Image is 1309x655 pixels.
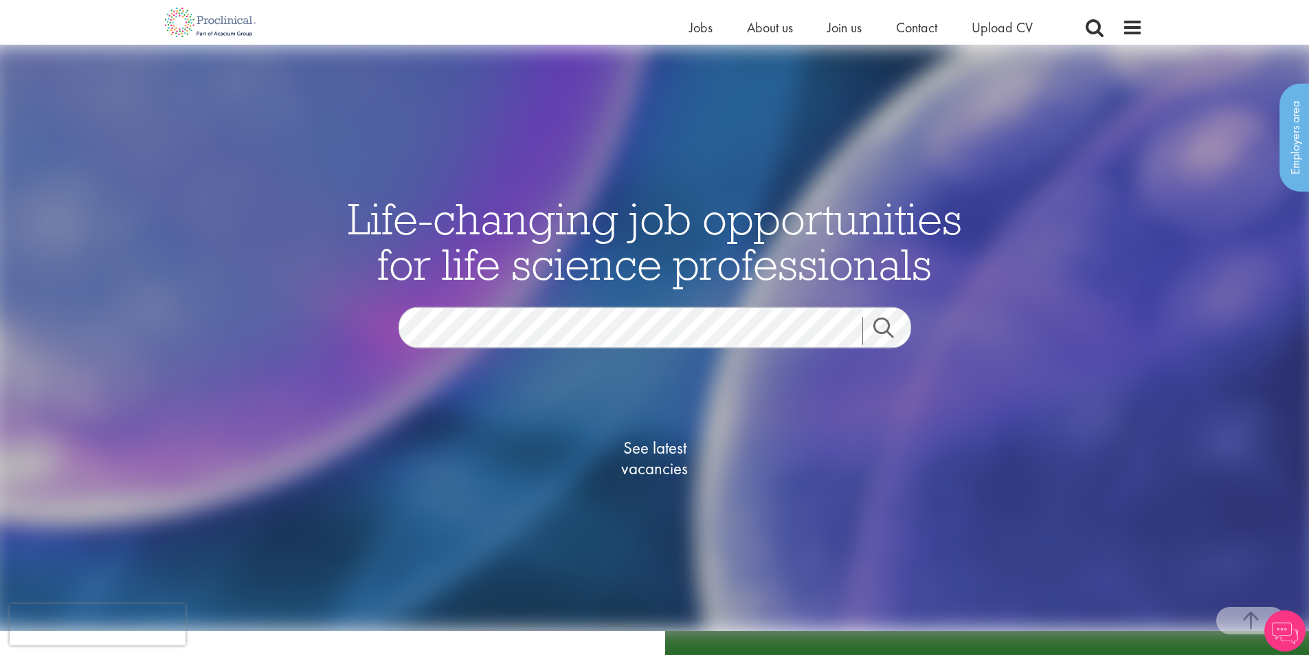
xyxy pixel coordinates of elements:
a: See latestvacancies [586,383,724,534]
a: Join us [827,19,862,36]
a: Contact [896,19,937,36]
a: About us [747,19,793,36]
img: Chatbot [1264,610,1306,652]
span: Life-changing job opportunities for life science professionals [348,191,962,291]
iframe: reCAPTCHA [10,604,186,645]
a: Job search submit button [862,318,921,345]
a: Jobs [689,19,713,36]
span: See latest vacancies [586,438,724,479]
a: Upload CV [972,19,1033,36]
